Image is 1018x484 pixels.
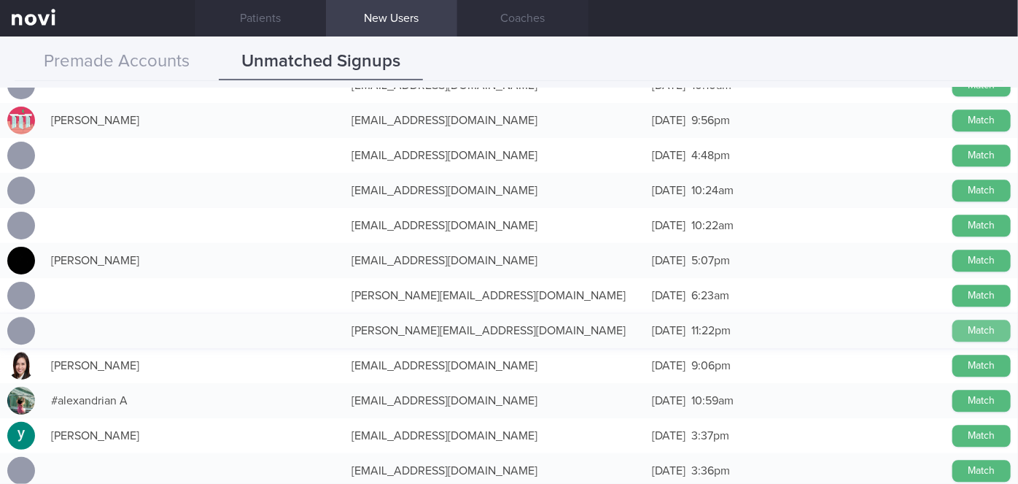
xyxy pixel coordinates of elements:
div: [PERSON_NAME] [44,351,344,380]
div: [EMAIL_ADDRESS][DOMAIN_NAME] [344,246,645,275]
button: Match [952,215,1011,237]
span: 10:22am [691,220,734,231]
div: [EMAIL_ADDRESS][DOMAIN_NAME] [344,176,645,205]
span: [DATE] [652,360,685,372]
span: [DATE] [652,465,685,477]
div: [PERSON_NAME] [44,106,344,135]
div: [EMAIL_ADDRESS][DOMAIN_NAME] [344,351,645,380]
span: [DATE] [652,430,685,442]
button: Match [952,145,1011,166]
button: Match [952,250,1011,272]
span: [DATE] [652,150,685,161]
span: 10:10am [691,80,731,91]
span: 6:23am [691,290,729,301]
span: [DATE] [652,325,685,337]
div: [PERSON_NAME] [44,246,344,275]
span: 9:06pm [691,360,731,372]
button: Match [952,110,1011,131]
button: Match [952,460,1011,482]
span: 4:48pm [691,150,730,161]
button: Match [952,390,1011,412]
div: [PERSON_NAME][EMAIL_ADDRESS][DOMAIN_NAME] [344,281,645,310]
span: 10:59am [691,395,734,407]
span: 5:07pm [691,255,730,266]
div: [PERSON_NAME][EMAIL_ADDRESS][DOMAIN_NAME] [344,316,645,345]
button: Match [952,180,1011,201]
div: [EMAIL_ADDRESS][DOMAIN_NAME] [344,386,645,415]
span: 3:37pm [691,430,729,442]
button: Match [952,285,1011,307]
span: [DATE] [652,395,685,407]
span: [DATE] [652,185,685,196]
div: #alexandrian A [44,386,344,415]
span: [DATE] [652,290,685,301]
span: [DATE] [652,80,685,91]
span: 10:24am [691,185,734,196]
span: 9:56pm [691,115,730,126]
div: [EMAIL_ADDRESS][DOMAIN_NAME] [344,211,645,240]
div: [EMAIL_ADDRESS][DOMAIN_NAME] [344,421,645,450]
button: Premade Accounts [15,44,219,80]
span: 11:22pm [691,325,731,337]
span: [DATE] [652,115,685,126]
span: [DATE] [652,220,685,231]
div: [PERSON_NAME] [44,421,344,450]
button: Unmatched Signups [219,44,423,80]
div: [EMAIL_ADDRESS][DOMAIN_NAME] [344,106,645,135]
button: Match [952,320,1011,342]
span: [DATE] [652,255,685,266]
button: Match [952,425,1011,447]
span: 3:36pm [691,465,730,477]
div: [EMAIL_ADDRESS][DOMAIN_NAME] [344,141,645,170]
button: Match [952,355,1011,377]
